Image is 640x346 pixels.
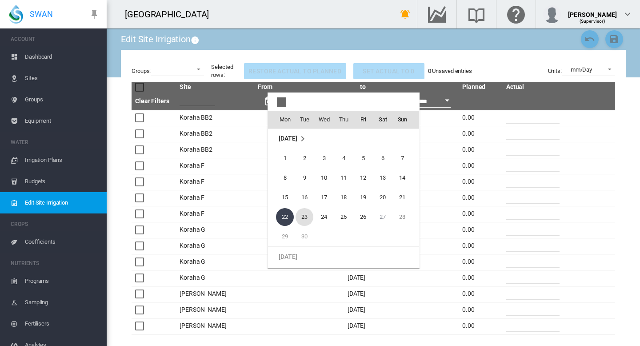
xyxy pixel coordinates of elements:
[353,207,373,227] td: Friday September 26 2025
[268,149,295,168] td: Monday September 1 2025
[268,207,419,227] tr: Week 4
[354,149,372,167] span: 5
[353,168,373,188] td: Friday September 12 2025
[296,149,313,167] span: 2
[295,168,314,188] td: Tuesday September 9 2025
[314,188,334,207] td: Wednesday September 17 2025
[353,111,373,129] th: Fri
[315,149,333,167] span: 3
[268,129,419,149] tr: Week undefined
[373,111,392,129] th: Sat
[392,168,419,188] td: Sunday September 14 2025
[353,149,373,168] td: Friday September 5 2025
[374,189,392,206] span: 20
[335,149,352,167] span: 4
[268,227,419,247] tr: Week 5
[268,149,419,168] tr: Week 1
[392,111,419,129] th: Sun
[268,207,295,227] td: Monday September 22 2025
[268,227,295,247] td: Monday September 29 2025
[373,188,392,207] td: Saturday September 20 2025
[314,111,334,129] th: Wed
[315,208,333,226] span: 24
[268,111,295,129] th: Mon
[279,135,297,142] span: [DATE]
[268,168,295,188] td: Monday September 8 2025
[373,168,392,188] td: Saturday September 13 2025
[279,253,297,260] span: [DATE]
[276,149,294,167] span: 1
[334,111,353,129] th: Thu
[335,169,352,187] span: 11
[373,149,392,168] td: Saturday September 6 2025
[268,129,419,149] td: September 2025
[335,208,352,226] span: 25
[296,208,313,226] span: 23
[276,169,294,187] span: 8
[393,149,411,167] span: 7
[268,111,419,268] md-calendar: Calendar
[295,227,314,247] td: Tuesday September 30 2025
[295,111,314,129] th: Tue
[354,169,372,187] span: 12
[334,149,353,168] td: Thursday September 4 2025
[295,149,314,168] td: Tuesday September 2 2025
[374,169,392,187] span: 13
[314,207,334,227] td: Wednesday September 24 2025
[335,189,352,206] span: 18
[373,207,392,227] td: Saturday September 27 2025
[314,168,334,188] td: Wednesday September 10 2025
[374,149,392,167] span: 6
[393,169,411,187] span: 14
[334,207,353,227] td: Thursday September 25 2025
[392,207,419,227] td: Sunday September 28 2025
[268,168,419,188] tr: Week 2
[354,208,372,226] span: 26
[268,188,419,207] tr: Week 3
[334,168,353,188] td: Thursday September 11 2025
[295,188,314,207] td: Tuesday September 16 2025
[315,169,333,187] span: 10
[392,188,419,207] td: Sunday September 21 2025
[268,188,295,207] td: Monday September 15 2025
[268,247,419,267] tr: Week undefined
[353,188,373,207] td: Friday September 19 2025
[393,189,411,206] span: 21
[314,149,334,168] td: Wednesday September 3 2025
[334,188,353,207] td: Thursday September 18 2025
[276,208,294,226] span: 22
[315,189,333,206] span: 17
[295,207,314,227] td: Tuesday September 23 2025
[296,189,313,206] span: 16
[354,189,372,206] span: 19
[392,149,419,168] td: Sunday September 7 2025
[276,189,294,206] span: 15
[296,169,313,187] span: 9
